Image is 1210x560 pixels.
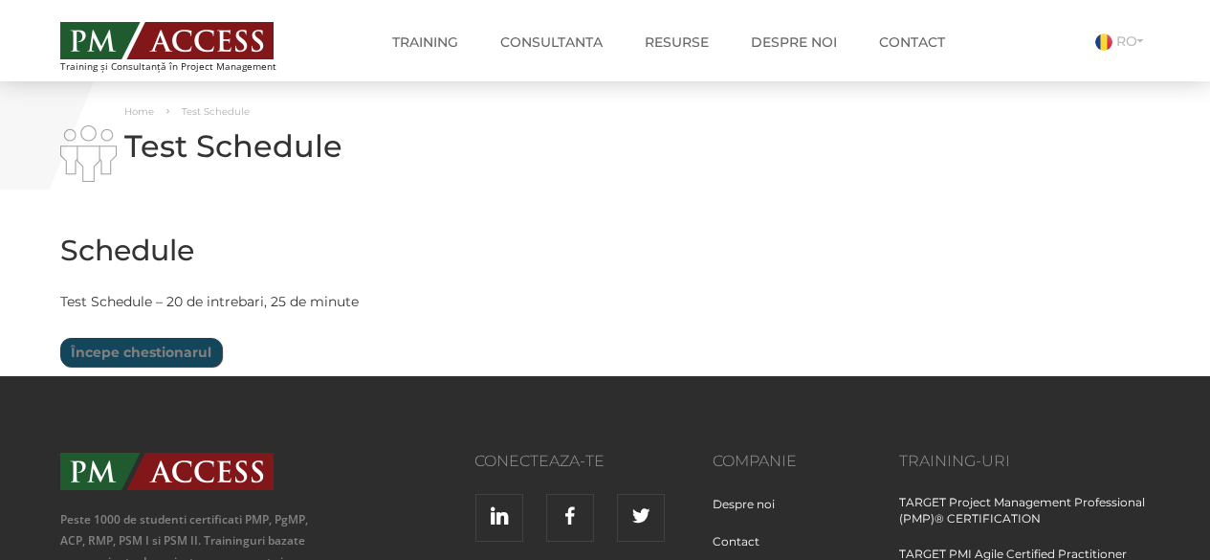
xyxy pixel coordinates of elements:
input: Începe chestionarul [60,338,222,367]
a: Consultanta [486,23,617,61]
h3: Training-uri [899,453,1151,470]
a: Resurse [630,23,723,61]
a: Home [124,105,154,118]
a: Despre noi [737,23,851,61]
img: i-02.png [60,125,117,182]
a: Despre noi [713,496,789,531]
img: Romana [1095,34,1112,51]
img: PMAccess [60,453,274,490]
h3: Companie [713,453,870,470]
a: RO [1095,33,1151,50]
a: Contact [865,23,959,61]
a: Training și Consultanță în Project Management [60,16,312,72]
h1: Test Schedule [60,129,778,163]
img: PM ACCESS - Echipa traineri si consultanti certificati PMP: Narciss Popescu, Mihai Olaru, Monica ... [60,22,274,59]
a: TARGET Project Management Professional (PMP)® CERTIFICATION [899,494,1151,546]
h3: Conecteaza-te [340,453,605,470]
a: Training [378,23,473,61]
span: Training și Consultanță în Project Management [60,61,312,72]
h2: Schedule [60,235,778,266]
p: Test Schedule – 20 de intrebari, 25 de minute [60,290,778,314]
span: Test Schedule [182,105,250,118]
